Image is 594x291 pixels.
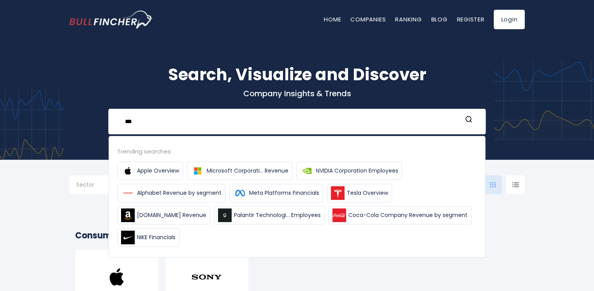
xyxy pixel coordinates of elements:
a: [DOMAIN_NAME] Revenue [117,206,210,224]
span: Meta Platforms Financials [249,189,319,197]
span: Tesla Overview [347,189,388,197]
input: Selection [76,178,126,192]
span: [DOMAIN_NAME] Revenue [137,211,206,219]
span: Microsoft Corporati... Revenue [207,167,288,175]
a: Apple Overview [117,162,183,180]
a: Login [494,10,525,29]
span: Coca-Cola Company Revenue by segment [348,211,467,219]
a: Ranking [395,15,422,23]
p: Company Insights & Trends [69,88,525,99]
span: Apple Overview [137,167,179,175]
div: Trending searches [117,147,477,156]
a: Microsoft Corporati... Revenue [187,162,292,180]
a: Register [457,15,484,23]
img: icon-comp-grid.svg [490,182,496,187]
a: Blog [431,15,447,23]
h1: Search, Visualize and Discover [69,62,525,87]
h2: Consumer Electronics [75,229,519,242]
a: Alphabet Revenue by segment [117,184,225,202]
button: Search [464,115,474,125]
a: Palantir Technologi... Employees [214,206,325,224]
a: Home [324,15,341,23]
span: Alphabet Revenue by segment [137,189,221,197]
span: Palantir Technologi... Employees [234,211,321,219]
span: Sector [76,181,94,188]
a: Go to homepage [69,11,153,28]
a: Companies [350,15,386,23]
img: icon-comp-list-view.svg [512,182,519,187]
a: Meta Platforms Financials [229,184,323,202]
a: NVIDIA Corporation Employees [296,162,402,180]
a: Tesla Overview [327,184,392,202]
span: NVIDIA Corporation Employees [316,167,398,175]
a: Coca-Cola Company Revenue by segment [329,206,471,224]
span: NIKE Financials [137,233,176,242]
a: NIKE Financials [117,228,179,247]
img: bullfincher logo [69,11,153,28]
